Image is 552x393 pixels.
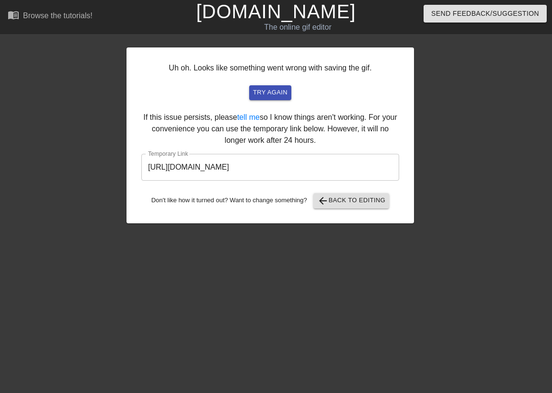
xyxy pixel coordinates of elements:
a: tell me [237,113,260,121]
span: menu_book [8,9,19,21]
button: Send Feedback/Suggestion [424,5,547,23]
div: Uh oh. Looks like something went wrong with saving the gif. If this issue persists, please so I k... [126,47,414,223]
button: try again [249,85,291,100]
div: The online gif editor [189,22,407,33]
div: Don't like how it turned out? Want to change something? [141,193,399,208]
span: Send Feedback/Suggestion [431,8,539,20]
button: Back to Editing [313,193,390,208]
input: bare [141,154,399,181]
span: Back to Editing [317,195,386,207]
span: arrow_back [317,195,329,207]
a: Browse the tutorials! [8,9,92,24]
div: Browse the tutorials! [23,12,92,20]
a: [DOMAIN_NAME] [196,1,356,22]
span: try again [253,87,287,98]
